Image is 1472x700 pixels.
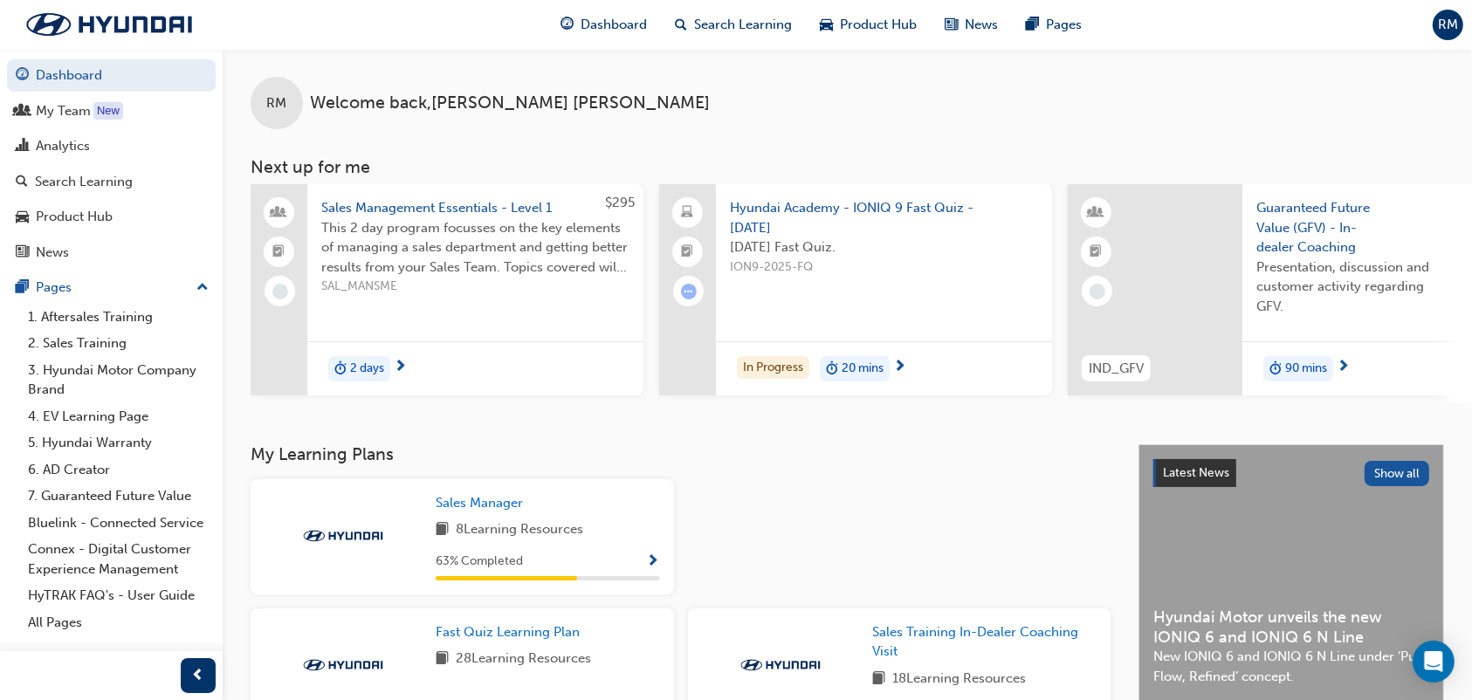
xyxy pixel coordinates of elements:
div: Product Hub [36,207,113,227]
div: Search Learning [35,172,133,192]
button: RM [1433,10,1463,40]
span: Sales Management Essentials - Level 1 [321,198,629,218]
span: search-icon [675,14,687,36]
span: Sales Manager [436,495,523,511]
span: booktick-icon [1090,241,1103,264]
img: Trak [9,6,210,43]
h3: Next up for me [223,157,1472,177]
span: learningRecordVerb_ATTEMPT-icon [681,284,697,299]
span: guage-icon [16,68,29,84]
span: book-icon [873,669,886,690]
div: News [36,243,69,263]
a: pages-iconPages [1012,7,1096,43]
a: guage-iconDashboard [547,7,661,43]
span: people-icon [16,104,29,120]
a: search-iconSearch Learning [661,7,806,43]
span: Dashboard [581,15,647,35]
span: New IONIQ 6 and IONIQ 6 N Line under ‘Pure Flow, Refined’ concept. [1153,647,1429,686]
span: up-icon [196,277,209,299]
img: Trak [733,656,829,674]
a: $295Sales Management Essentials - Level 1This 2 day program focusses on the key elements of manag... [251,184,643,395]
span: 2 days [350,359,384,379]
span: ION9-2025-FQ [730,257,1038,278]
a: Search Learning [7,166,216,198]
span: next-icon [893,360,906,375]
span: 18 Learning Resources [893,669,1027,690]
span: RM [1438,15,1458,35]
span: Show Progress [647,554,660,570]
img: Trak [295,527,391,545]
span: learningResourceType_INSTRUCTOR_LED-icon [1090,202,1103,224]
a: IND_GFVGuaranteed Future Value (GFV) - In-dealer CoachingPresentation, discussion and customer ac... [1068,184,1461,395]
span: guage-icon [561,14,574,36]
span: laptop-icon [682,202,694,224]
span: 28 Learning Resources [456,649,591,670]
span: Presentation, discussion and customer activity regarding GFV. [1256,257,1447,317]
span: Hyundai Academy - IONIQ 9 Fast Quiz - [DATE] [730,198,1038,237]
a: All Pages [21,609,216,636]
span: Welcome back , [PERSON_NAME] [PERSON_NAME] [310,93,710,113]
button: Show Progress [647,551,660,573]
div: Pages [36,278,72,298]
span: booktick-icon [273,241,285,264]
button: Show all [1365,461,1430,486]
a: 1. Aftersales Training [21,304,216,331]
span: news-icon [945,14,958,36]
div: My Team [36,101,91,121]
a: News [7,237,216,269]
a: My Team [7,95,216,127]
a: 2. Sales Training [21,330,216,357]
span: car-icon [16,209,29,225]
a: Latest NewsShow all [1153,459,1429,487]
a: Hyundai Academy - IONIQ 9 Fast Quiz - [DATE][DATE] Fast Quiz.ION9-2025-FQIn Progressduration-icon... [659,184,1052,395]
img: Trak [295,656,391,674]
a: car-iconProduct Hub [806,7,931,43]
a: Dashboard [7,59,216,92]
span: duration-icon [334,358,347,381]
span: pages-icon [1026,14,1039,36]
span: duration-icon [826,358,838,381]
span: $295 [605,195,635,210]
span: chart-icon [16,139,29,154]
span: search-icon [16,175,28,190]
a: Sales Manager [436,493,530,513]
a: Sales Training In-Dealer Coaching Visit [873,622,1097,662]
span: learningRecordVerb_NONE-icon [272,284,288,299]
div: Tooltip anchor [93,102,123,120]
span: 90 mins [1285,359,1327,379]
span: pages-icon [16,280,29,296]
span: Pages [1046,15,1082,35]
a: Fast Quiz Learning Plan [436,622,587,642]
div: Analytics [36,136,90,156]
span: News [965,15,998,35]
a: news-iconNews [931,7,1012,43]
span: book-icon [436,649,449,670]
button: Pages [7,271,216,304]
span: Fast Quiz Learning Plan [436,624,580,640]
span: prev-icon [192,665,205,687]
span: next-icon [1337,360,1350,375]
span: Latest News [1163,465,1229,480]
span: SAL_MANSME [321,277,629,297]
a: 6. AD Creator [21,456,216,484]
span: IND_GFV [1089,359,1144,379]
a: Bluelink - Connected Service [21,510,216,537]
span: duration-icon [1269,358,1282,381]
span: 20 mins [842,359,884,379]
span: RM [267,93,287,113]
h3: My Learning Plans [251,444,1111,464]
span: This 2 day program focusses on the key elements of managing a sales department and getting better... [321,218,629,278]
span: learningRecordVerb_NONE-icon [1090,284,1105,299]
a: 3. Hyundai Motor Company Brand [21,357,216,403]
div: Open Intercom Messenger [1413,641,1455,683]
a: 7. Guaranteed Future Value [21,483,216,510]
a: 5. Hyundai Warranty [21,429,216,456]
button: DashboardMy TeamAnalyticsSearch LearningProduct HubNews [7,56,216,271]
span: book-icon [436,519,449,541]
span: car-icon [820,14,833,36]
div: In Progress [737,356,809,380]
span: booktick-icon [682,241,694,264]
span: Guaranteed Future Value (GFV) - In-dealer Coaching [1256,198,1447,257]
span: 63 % Completed [436,552,523,572]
